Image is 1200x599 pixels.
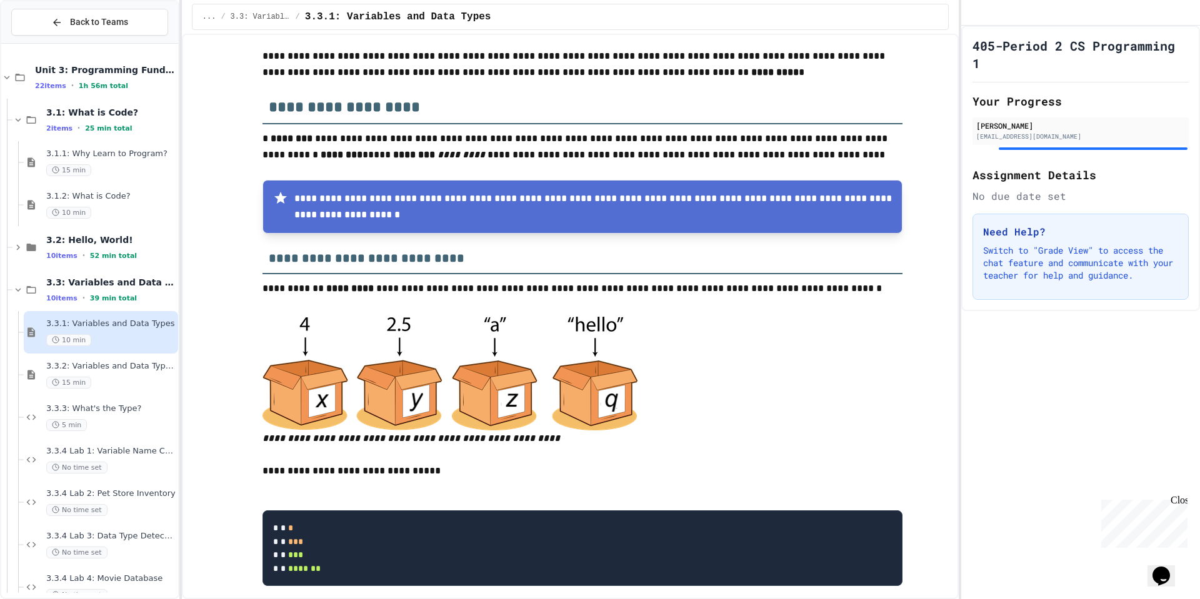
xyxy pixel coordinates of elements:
span: 15 min [46,377,91,389]
span: No time set [46,547,107,558]
span: 25 min total [85,124,132,132]
div: Chat with us now!Close [5,5,86,79]
div: [EMAIL_ADDRESS][DOMAIN_NAME] [976,132,1185,141]
span: • [82,250,85,260]
h2: Assignment Details [972,166,1189,184]
span: 3.3.2: Variables and Data Types - Review [46,361,176,372]
span: 3.3.4 Lab 1: Variable Name Corrector [46,446,176,457]
span: 39 min total [90,294,137,302]
span: No time set [46,462,107,473]
span: ... [202,12,216,22]
span: • [82,293,85,303]
h2: Your Progress [972,92,1189,110]
span: 2 items [46,124,72,132]
span: 10 min [46,334,91,346]
span: Unit 3: Programming Fundamentals [35,64,176,76]
span: 3.1.1: Why Learn to Program? [46,149,176,159]
iframe: chat widget [1096,495,1187,548]
div: No due date set [972,189,1189,204]
span: 10 items [46,294,77,302]
span: 3.3.4 Lab 2: Pet Store Inventory [46,488,176,499]
h3: Need Help? [983,224,1178,239]
span: 3.3.4 Lab 3: Data Type Detective [46,531,176,542]
span: • [71,81,74,91]
span: 1h 56m total [79,82,128,90]
span: 3.3: Variables and Data Types [46,277,176,288]
span: 3.1: What is Code? [46,107,176,118]
span: 3.3.4 Lab 4: Movie Database [46,573,176,584]
span: • [77,123,80,133]
span: 3.2: Hello, World! [46,234,176,245]
span: 22 items [35,82,66,90]
h1: 405-Period 2 CS Programming 1 [972,37,1189,72]
span: 3.3.1: Variables and Data Types [305,9,491,24]
span: Back to Teams [70,16,128,29]
span: 52 min total [90,252,137,260]
iframe: chat widget [1147,549,1187,587]
span: 10 min [46,207,91,219]
span: 3.3: Variables and Data Types [231,12,291,22]
div: [PERSON_NAME] [976,120,1185,131]
span: / [221,12,225,22]
span: 3.3.1: Variables and Data Types [46,319,176,329]
span: 15 min [46,164,91,176]
span: 10 items [46,252,77,260]
span: 3.1.2: What is Code? [46,191,176,202]
button: Back to Teams [11,9,168,36]
span: No time set [46,504,107,516]
p: Switch to "Grade View" to access the chat feature and communicate with your teacher for help and ... [983,244,1178,282]
span: 5 min [46,419,87,431]
span: / [296,12,300,22]
span: 3.3.3: What's the Type? [46,403,176,414]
